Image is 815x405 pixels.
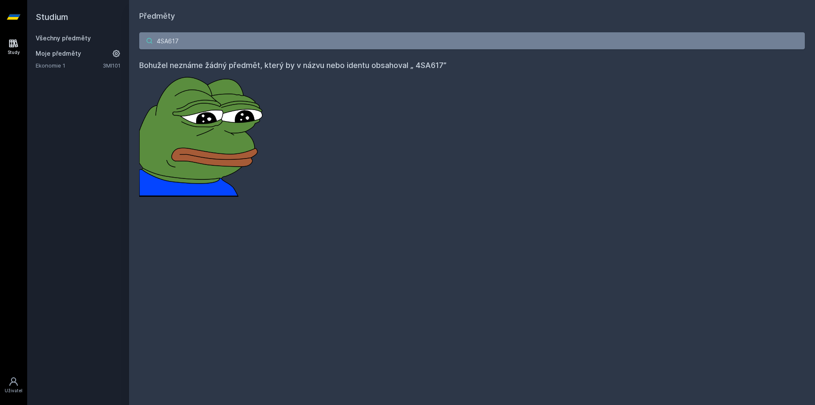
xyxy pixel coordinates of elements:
[36,61,103,70] a: Ekonomie 1
[36,34,91,42] a: Všechny předměty
[103,62,121,69] a: 3MI101
[139,59,805,71] h4: Bohužel neznáme žádný předmět, který by v názvu nebo identu obsahoval „ 4SA617”
[36,49,81,58] span: Moje předměty
[139,71,267,197] img: error_picture.png
[8,49,20,56] div: Study
[139,32,805,49] input: Název nebo ident předmětu…
[5,388,22,394] div: Uživatel
[139,10,805,22] h1: Předměty
[2,372,25,398] a: Uživatel
[2,34,25,60] a: Study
